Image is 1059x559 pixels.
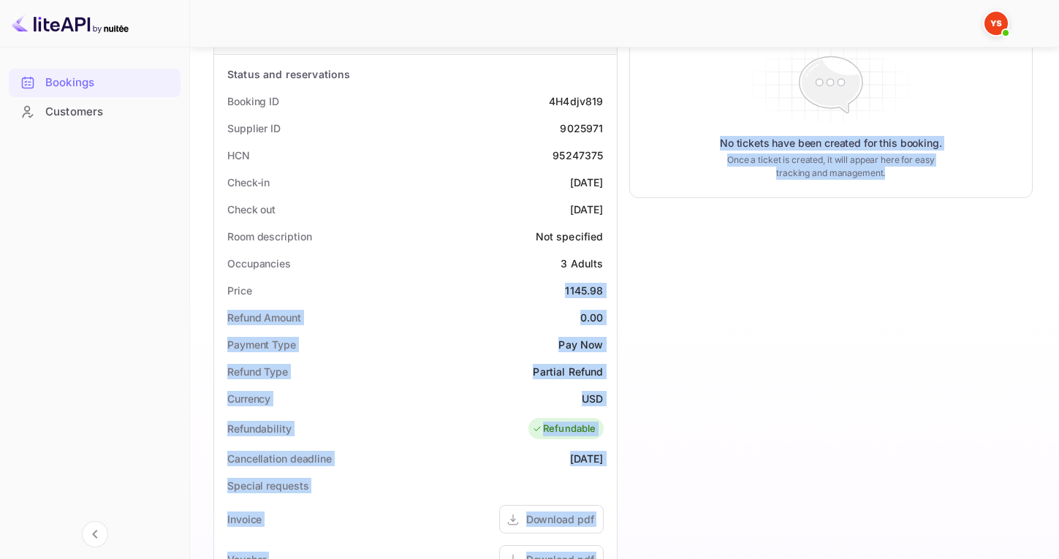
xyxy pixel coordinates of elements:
[570,175,604,190] div: [DATE]
[570,202,604,217] div: [DATE]
[9,98,181,125] a: Customers
[227,421,292,436] div: Refundability
[227,229,311,244] div: Room description
[9,98,181,126] div: Customers
[553,148,603,163] div: 95247375
[227,175,270,190] div: Check-in
[227,364,288,379] div: Refund Type
[227,337,296,352] div: Payment Type
[227,202,276,217] div: Check out
[549,94,603,109] div: 4H4djv819
[227,256,291,271] div: Occupancies
[227,512,262,527] div: Invoice
[82,521,108,547] button: Collapse navigation
[984,12,1008,35] img: Yandex Support
[227,94,279,109] div: Booking ID
[9,69,181,97] div: Bookings
[227,451,332,466] div: Cancellation deadline
[582,391,603,406] div: USD
[227,478,308,493] div: Special requests
[227,310,301,325] div: Refund Amount
[565,283,603,298] div: 1145.98
[580,310,604,325] div: 0.00
[45,75,173,91] div: Bookings
[227,66,350,82] div: Status and reservations
[227,283,252,298] div: Price
[45,104,173,121] div: Customers
[227,148,250,163] div: HCN
[9,69,181,96] a: Bookings
[526,512,594,527] div: Download pdf
[532,422,596,436] div: Refundable
[560,121,603,136] div: 9025971
[227,121,281,136] div: Supplier ID
[533,364,603,379] div: Partial Refund
[227,391,270,406] div: Currency
[558,337,603,352] div: Pay Now
[720,136,942,151] p: No tickets have been created for this booking.
[12,12,129,35] img: LiteAPI logo
[570,451,604,466] div: [DATE]
[561,256,603,271] div: 3 Adults
[536,229,604,244] div: Not specified
[724,153,938,180] p: Once a ticket is created, it will appear here for easy tracking and management.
